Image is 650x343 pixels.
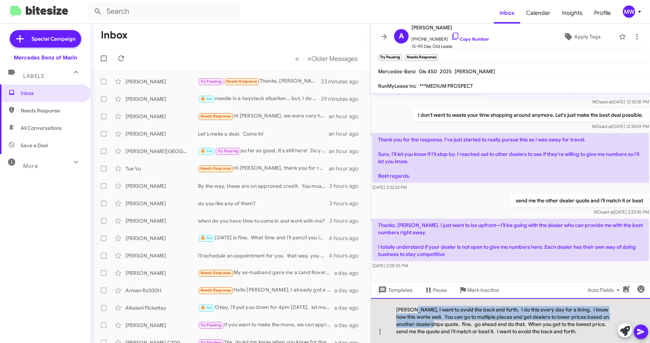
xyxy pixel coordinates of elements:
[592,124,649,129] span: MO [DATE] 12:33:59 PM
[588,3,617,24] a: Profile
[307,54,311,63] span: »
[198,147,329,155] div: so far so good, it's still here! Do you have time this weekend?
[198,200,329,207] div: do you like any of them?
[198,234,329,242] div: [DATE] is fine. What time and i'll pencil you in for an appointment
[291,51,303,66] button: Previous
[574,30,601,43] span: Apply Tags
[14,54,77,61] div: Mercedes Benz of Marin
[23,73,44,79] span: Labels
[378,54,402,61] small: Try Pausing
[21,107,82,114] span: Needs Response
[418,284,453,297] button: Pause
[101,29,128,41] h1: Inbox
[125,287,198,294] div: Arman Rz300H
[321,78,365,85] div: 33 minutes ago
[440,68,452,75] span: 2025
[455,68,495,75] span: [PERSON_NAME]
[125,113,198,120] div: [PERSON_NAME]
[125,322,198,329] div: [PERSON_NAME]
[399,30,404,42] span: A
[198,303,334,312] div: Okay, i'll put you down for 4pm [DATE]. let me know if that time needs to change.
[334,287,365,294] div: a day ago
[419,68,437,75] span: Gls 450
[334,322,365,329] div: a day ago
[329,165,364,172] div: an hour ago
[329,235,364,242] div: 4 hours ago
[433,284,447,297] span: Pause
[200,323,222,327] span: Try Pausing
[198,112,329,120] div: Hi [PERSON_NAME], we were very happy with everything - thank you very much. All to our liking and...
[329,200,364,207] div: 3 hours ago
[198,164,329,173] div: Hi [PERSON_NAME], thank you for reaching out. I came to visit a few weeks ago but ultimately deci...
[125,200,198,207] div: [PERSON_NAME]
[200,114,231,119] span: Needs Response
[451,36,489,42] a: Copy Number
[125,148,198,155] div: [PERSON_NAME][GEOGRAPHIC_DATA]
[23,163,38,169] span: More
[556,3,588,24] a: Insights
[198,95,321,103] div: needle in a haystack situation... but, I do have an option. You can buy ours and we can have it w...
[334,269,365,277] div: a day ago
[329,113,364,120] div: an hour ago
[617,5,642,18] button: MW
[88,3,240,20] input: Search
[125,235,198,242] div: [PERSON_NAME]
[226,79,257,84] span: Needs Response
[623,5,635,18] div: MW
[200,79,222,84] span: Try Pausing
[329,252,364,259] div: 4 hours ago
[198,286,334,294] div: Hello [PERSON_NAME], I already got a I4 because they had more rebates and it's full option. I sho...
[200,305,213,310] span: 🔥 Hot
[548,30,615,43] button: Apply Tags
[125,165,198,172] div: Tue Vu
[218,149,239,153] span: Try Pausing
[125,182,198,190] div: [PERSON_NAME]
[198,269,334,277] div: My ex-husband gave me a Land Rover so I'm happy for now but I will likely consider a Mercedes nex...
[21,90,82,97] span: Inbox
[419,83,473,89] span: ***MEDIUM PROSPECT
[125,269,198,277] div: [PERSON_NAME]
[372,185,407,190] span: [DATE] 2:22:23 PM
[593,209,649,215] span: MO [DATE] 2:23:30 PM
[453,284,505,297] button: Mark Inactive
[405,54,438,61] small: Needs Response
[411,32,489,43] span: [PHONE_NUMBER]
[329,130,364,137] div: an hour ago
[520,3,556,24] span: Calendar
[378,83,417,89] span: RunMyLease Inc
[378,68,416,75] span: Mercedes-Benz
[377,284,413,297] span: Templates
[21,124,62,132] span: All Conversations
[198,217,329,224] div: when do you have time to come in and work with me?
[295,54,299,63] span: «
[291,51,362,66] nav: Page navigation example
[125,78,198,85] div: [PERSON_NAME]
[198,252,329,259] div: i'll schedule an appointment for you. that way, you will have a designated associate to help you ...
[198,321,334,329] div: If you want to make the move, we can appraise your car and take it in as a trade. We do that all ...
[510,194,649,207] p: send me the other dealer quote and i'll match it or beat
[198,77,321,86] div: Thanks, [PERSON_NAME]. I just want to be upfront—I’ll be going with the dealer who can provide me...
[599,99,612,104] span: said at
[311,55,357,63] span: Older Messages
[125,130,198,137] div: [PERSON_NAME]
[125,252,198,259] div: [PERSON_NAME]
[125,95,198,103] div: [PERSON_NAME]
[334,304,365,311] div: a day ago
[494,3,520,24] a: Inbox
[200,270,231,275] span: Needs Response
[200,288,231,293] span: Needs Response
[125,304,198,311] div: Alkalani Pickettay
[125,217,198,224] div: [PERSON_NAME]
[371,284,418,297] button: Templates
[198,182,329,190] div: By the way, these are on approved credit. You must have excellent credit to qualify.
[329,182,364,190] div: 3 hours ago
[582,284,628,297] button: Auto Fields
[32,35,75,42] span: Special Campaign
[200,166,231,171] span: Needs Response
[321,95,365,103] div: 39 minutes ago
[372,219,649,261] p: Thanks, [PERSON_NAME]. I just want to be upfront—I’ll be going with the dealer who can provide me...
[372,263,408,268] span: [DATE] 2:28:55 PM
